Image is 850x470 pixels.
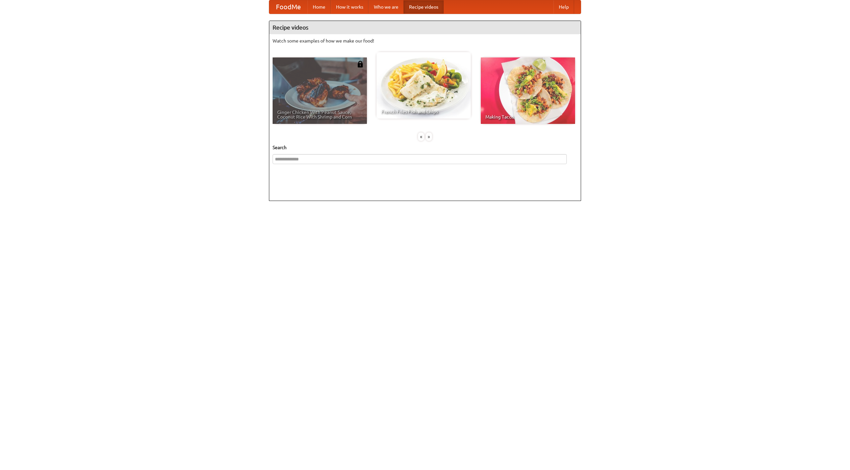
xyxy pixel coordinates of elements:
a: Help [553,0,574,14]
a: French Fries Fish and Chips [377,52,471,119]
a: Home [307,0,331,14]
a: How it works [331,0,369,14]
a: Making Tacos [481,57,575,124]
a: Recipe videos [404,0,444,14]
div: » [426,133,432,141]
a: Who we are [369,0,404,14]
span: Making Tacos [485,115,570,119]
span: French Fries Fish and Chips [381,109,466,114]
h5: Search [273,144,577,151]
div: « [418,133,424,141]
p: Watch some examples of how we make our food! [273,38,577,44]
a: FoodMe [269,0,307,14]
img: 483408.png [357,61,364,67]
h4: Recipe videos [269,21,581,34]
